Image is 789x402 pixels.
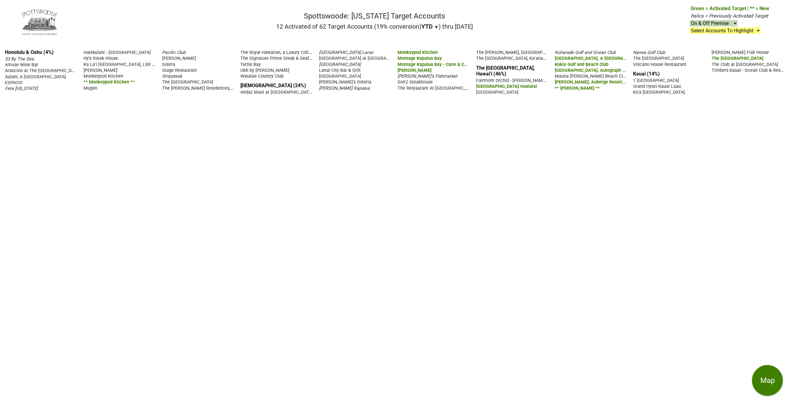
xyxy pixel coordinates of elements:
span: Pacific Club [162,50,186,55]
span: Waialae Country Club [240,74,284,79]
span: [PERSON_NAME] [84,68,117,73]
span: [GEOGRAPHIC_DATA] Lanai [319,50,373,55]
span: The Club at [GEOGRAPHIC_DATA] [712,62,778,67]
span: [PERSON_NAME]'s Osteria [319,79,371,85]
span: The Signature Prime Steak & Seafood [240,55,317,61]
span: The [PERSON_NAME], [GEOGRAPHIC_DATA] [476,49,563,55]
span: Stripsteak [162,74,182,79]
span: [GEOGRAPHIC_DATA], Autograph Collection [555,67,643,73]
span: Amuse Wine Bar [5,62,38,67]
span: Volcano House Restaurant [633,62,686,67]
span: [PERSON_NAME], Auberge Resorts Collection - CanoeHouse [555,79,676,85]
span: Fairmont Orchid - [PERSON_NAME][GEOGRAPHIC_DATA] [476,77,589,83]
span: Lanai City Bar & Grill [319,68,361,73]
span: Kohanaiki Golf and Ocean Club [555,50,616,55]
span: [GEOGRAPHIC_DATA], A [GEOGRAPHIC_DATA] [555,55,647,61]
span: 1 [GEOGRAPHIC_DATA] [633,78,679,83]
span: Mugen [84,86,97,91]
span: Montage Kapalua Bay - Cane & Canoe [398,61,474,67]
span: The [GEOGRAPHIC_DATA] [633,56,684,61]
span: ▼ [434,24,439,30]
a: Honolulu & Oahu (4%) [5,49,54,55]
h1: Spottswoode: [US_STATE] Target Accounts [276,12,473,21]
span: [GEOGRAPHIC_DATA] Hualalai [476,84,537,89]
span: Green = Activated Target | ** = New [691,6,769,11]
span: [GEOGRAPHIC_DATA] [319,74,361,79]
span: YTD [421,23,433,30]
span: [GEOGRAPHIC_DATA] [476,90,518,95]
span: Monkeypod Kitchen [398,50,438,55]
span: [PERSON_NAME] [398,68,431,73]
span: The Restaurant At [GEOGRAPHIC_DATA] [398,85,477,91]
span: [PERSON_NAME] Kapalua [319,86,370,91]
span: The Royal Hawaiian, a Luxury Collection Resort, [GEOGRAPHIC_DATA] [240,49,380,55]
button: Map [752,365,783,396]
span: Son'z Steakhouse [398,79,433,85]
span: Solera [162,62,175,67]
span: [PERSON_NAME] Fish House [712,50,769,55]
span: Fete [US_STATE] [5,86,38,91]
span: Stage Restaurant [162,68,197,73]
span: Italics = Previously Activated Target [691,13,768,19]
span: [PERSON_NAME]'s Fishmarket [398,74,457,79]
span: The [GEOGRAPHIC_DATA] [712,56,763,61]
span: Hy's Steak House [84,56,118,61]
span: Andaz Maui at [GEOGRAPHIC_DATA] [240,89,313,95]
span: 53 By The Sea [5,56,34,62]
span: [PERSON_NAME] [162,56,196,61]
span: UMI by [PERSON_NAME] [240,68,289,73]
span: Kukio Golf and Beach Club [555,62,608,67]
span: Monkeypod Kitchen [84,74,123,79]
span: [GEOGRAPHIC_DATA] at [GEOGRAPHIC_DATA] [319,55,410,61]
a: The [GEOGRAPHIC_DATA], Hawai'i (46%) [476,65,535,77]
a: [DEMOGRAPHIC_DATA] (24%) [240,83,306,88]
span: Ko'a [GEOGRAPHIC_DATA] [633,90,685,95]
img: Spottswoode [20,8,58,36]
span: Turtle Bay [240,62,261,67]
span: ESPACIO [5,80,22,85]
span: ** Monkeypod Kitchen ** [84,79,135,85]
span: The [GEOGRAPHIC_DATA] [162,79,213,85]
span: The [GEOGRAPHIC_DATA], Ka'anapali [476,55,550,61]
span: Aulani, A [GEOGRAPHIC_DATA] [5,74,66,79]
span: The [PERSON_NAME] Residences, [GEOGRAPHIC_DATA] [162,85,274,91]
span: Arancino at The [GEOGRAPHIC_DATA] [5,67,80,73]
a: Kauai (14%) [633,71,660,77]
span: Mauna [PERSON_NAME] Beach Club [555,73,628,79]
span: Ka La'i [GEOGRAPHIC_DATA], LXR Hotels & Resorts [84,61,185,67]
span: Montage Kapalua Bay [398,56,442,61]
h2: 12 Activated of 62 Target Accounts (19% conversion) ) thru [DATE] [276,23,473,30]
span: Nanea Golf Club [633,50,665,55]
span: Grand Hyatt Kauai Luau [633,84,681,89]
span: [GEOGRAPHIC_DATA] [319,62,361,67]
span: Halekulani - [GEOGRAPHIC_DATA] [84,50,151,55]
